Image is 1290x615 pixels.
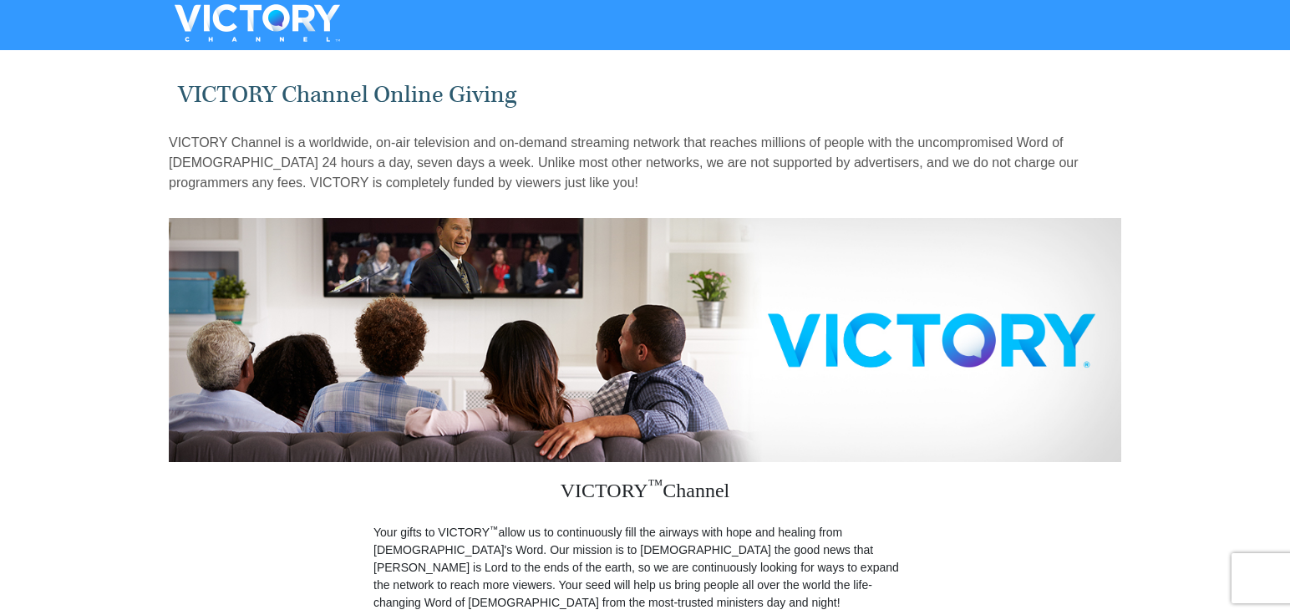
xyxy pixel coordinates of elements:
[169,133,1121,193] p: VICTORY Channel is a worldwide, on-air television and on-demand streaming network that reaches mi...
[648,476,663,493] sup: ™
[178,81,1113,109] h1: VICTORY Channel Online Giving
[373,462,917,524] h3: VICTORY Channel
[490,524,499,534] sup: ™
[373,524,917,612] p: Your gifts to VICTORY allow us to continuously fill the airways with hope and healing from [DEMOG...
[153,4,362,42] img: VICTORYTHON - VICTORY Channel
